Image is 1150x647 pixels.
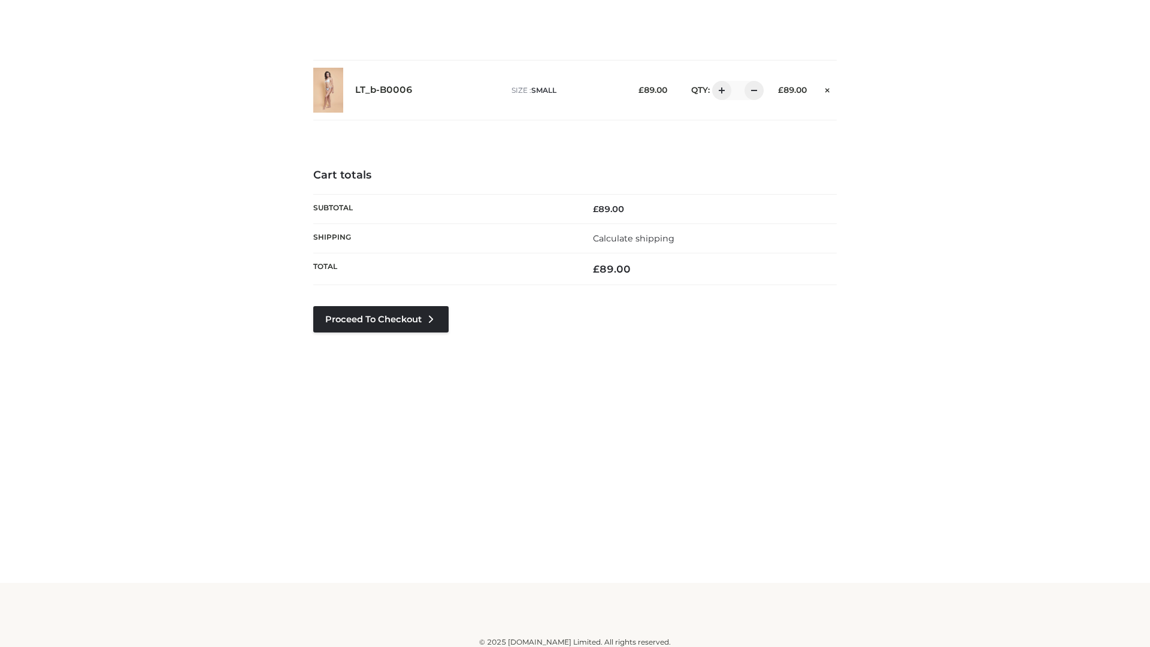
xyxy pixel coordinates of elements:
bdi: 89.00 [638,85,667,95]
div: QTY: [679,81,759,100]
img: LT_b-B0006 - SMALL [313,68,343,113]
span: £ [638,85,644,95]
span: SMALL [531,86,556,95]
th: Shipping [313,223,575,253]
a: Calculate shipping [593,233,674,244]
bdi: 89.00 [778,85,807,95]
bdi: 89.00 [593,263,631,275]
p: size : [512,85,620,96]
th: Total [313,253,575,285]
span: £ [778,85,783,95]
h4: Cart totals [313,169,837,182]
a: LT_b-B0006 [355,84,413,96]
span: £ [593,204,598,214]
bdi: 89.00 [593,204,624,214]
a: Remove this item [819,81,837,96]
th: Subtotal [313,194,575,223]
a: Proceed to Checkout [313,306,449,332]
span: £ [593,263,600,275]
